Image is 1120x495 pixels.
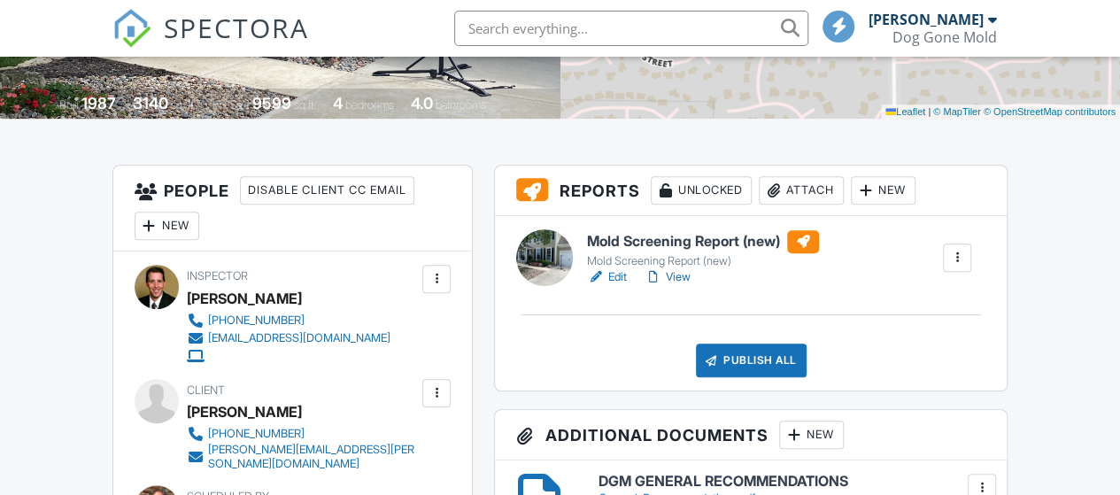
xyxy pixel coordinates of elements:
[135,212,199,240] div: New
[187,443,419,471] a: [PERSON_NAME][EMAIL_ADDRESS][PERSON_NAME][DOMAIN_NAME]
[112,9,151,48] img: The Best Home Inspection Software - Spectora
[345,98,394,112] span: bedrooms
[454,11,808,46] input: Search everything...
[59,98,79,112] span: Built
[645,268,691,286] a: View
[892,28,997,46] div: Dog Gone Mold
[187,383,225,397] span: Client
[587,230,819,253] h6: Mold Screening Report (new)
[187,398,302,425] div: [PERSON_NAME]
[495,410,1007,460] h3: Additional Documents
[294,98,316,112] span: sq.ft.
[928,106,931,117] span: |
[759,176,844,205] div: Attach
[113,166,473,251] h3: People
[164,9,309,46] span: SPECTORA
[208,443,419,471] div: [PERSON_NAME][EMAIL_ADDRESS][PERSON_NAME][DOMAIN_NAME]
[112,24,309,61] a: SPECTORA
[171,98,196,112] span: sq. ft.
[208,427,305,441] div: [PHONE_NUMBER]
[208,331,390,345] div: [EMAIL_ADDRESS][DOMAIN_NAME]
[333,94,343,112] div: 4
[885,106,925,117] a: Leaflet
[187,312,390,329] a: [PHONE_NUMBER]
[587,230,819,269] a: Mold Screening Report (new) Mold Screening Report (new)
[212,98,250,112] span: Lot Size
[587,268,627,286] a: Edit
[851,176,915,205] div: New
[187,425,419,443] a: [PHONE_NUMBER]
[587,254,819,268] div: Mold Screening Report (new)
[187,329,390,347] a: [EMAIL_ADDRESS][DOMAIN_NAME]
[240,176,414,205] div: Disable Client CC Email
[933,106,981,117] a: © MapTiler
[599,474,986,490] h6: DGM GENERAL RECOMMENDATIONS
[252,94,291,112] div: 9599
[869,11,984,28] div: [PERSON_NAME]
[187,269,248,282] span: Inspector
[696,344,807,377] div: Publish All
[411,94,433,112] div: 4.0
[133,94,168,112] div: 3140
[187,285,302,312] div: [PERSON_NAME]
[81,94,116,112] div: 1987
[208,313,305,328] div: [PHONE_NUMBER]
[495,166,1007,216] h3: Reports
[651,176,752,205] div: Unlocked
[779,421,844,449] div: New
[984,106,1116,117] a: © OpenStreetMap contributors
[436,98,486,112] span: bathrooms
